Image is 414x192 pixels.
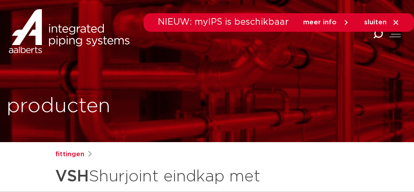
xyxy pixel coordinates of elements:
[303,19,337,26] span: meer info
[364,19,387,26] span: sluiten
[7,92,110,120] h1: producten
[55,149,84,160] a: fittingen
[158,18,289,26] span: NIEUW: myIPS is beschikbaar
[55,169,89,184] strong: VSH
[303,19,350,26] a: meer info
[364,19,400,26] a: sluiten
